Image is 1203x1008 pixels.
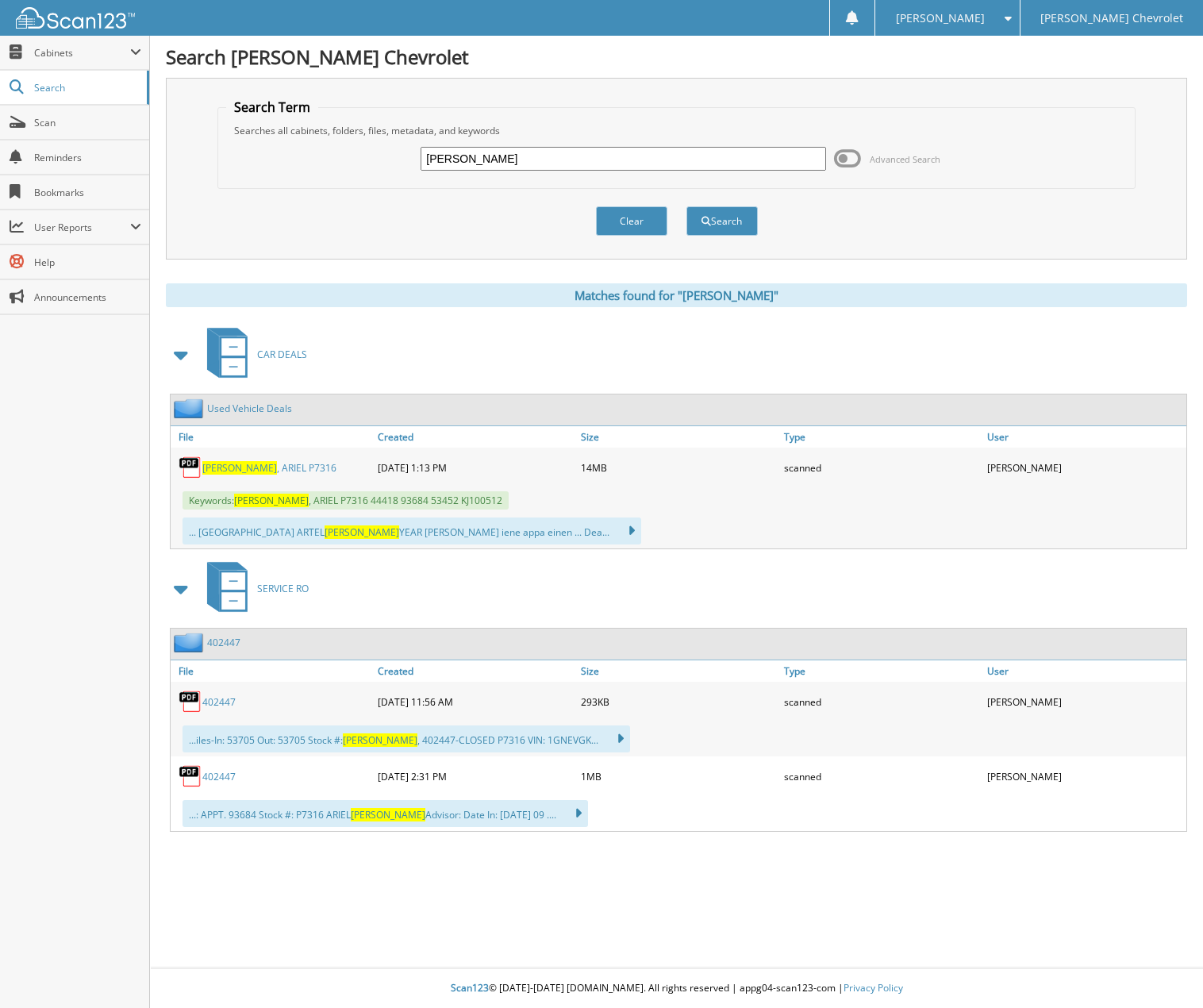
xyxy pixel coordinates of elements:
[374,760,577,792] div: [DATE] 2:31 PM
[577,686,780,718] div: 293KB
[374,452,577,483] div: [DATE] 1:13 PM
[34,81,139,94] span: Search
[451,981,489,995] span: Scan123
[202,770,236,783] a: 402447
[780,426,983,448] a: Type
[34,46,130,60] span: Cabinets
[34,186,141,199] span: Bookmarks
[34,116,141,129] span: Scan
[844,981,903,995] a: Privacy Policy
[179,690,202,714] img: PDF.png
[183,725,630,752] div: ...iles-In: 53705 Out: 53705 Stock #: , 402447-CLOSED P7316 VIN: 1GNEVGK...
[596,206,667,236] button: Clear
[983,426,1186,448] a: User
[577,760,780,792] div: 1MB
[686,206,758,236] button: Search
[577,660,780,682] a: Size
[171,660,374,682] a: File
[202,461,277,475] span: [PERSON_NAME]
[202,461,336,475] a: [PERSON_NAME], ARIEL P7316
[577,452,780,483] div: 14MB
[1124,932,1203,1008] iframe: Chat Widget
[179,456,202,479] img: PDF.png
[325,525,399,539] span: [PERSON_NAME]
[226,124,1126,137] div: Searches all cabinets, folders, files, metadata, and keywords
[34,151,141,164] span: Reminders
[183,517,641,544] div: ... [GEOGRAPHIC_DATA] ARTEL YEAR [PERSON_NAME] iene appa einen ... Dea...
[983,452,1186,483] div: [PERSON_NAME]
[374,686,577,718] div: [DATE] 11:56 AM
[983,686,1186,718] div: [PERSON_NAME]
[896,13,985,23] span: [PERSON_NAME]
[257,582,309,595] span: SERVICE RO
[34,221,130,234] span: User Reports
[166,283,1187,307] div: Matches found for "[PERSON_NAME]"
[374,660,577,682] a: Created
[207,636,240,649] a: 402447
[983,660,1186,682] a: User
[179,764,202,788] img: PDF.png
[983,760,1186,792] div: [PERSON_NAME]
[174,398,207,418] img: folder2.png
[577,426,780,448] a: Size
[780,686,983,718] div: scanned
[780,760,983,792] div: scanned
[257,348,307,361] span: CAR DEALS
[34,290,141,304] span: Announcements
[183,491,509,510] span: Keywords: , ARIEL P7316 44418 93684 53452 KJ100512
[351,808,425,821] span: [PERSON_NAME]
[226,98,318,116] legend: Search Term
[150,969,1203,1008] div: © [DATE]-[DATE] [DOMAIN_NAME]. All rights reserved | appg04-scan123-com |
[780,660,983,682] a: Type
[780,452,983,483] div: scanned
[171,426,374,448] a: File
[870,153,940,165] span: Advanced Search
[174,633,207,652] img: folder2.png
[198,557,309,620] a: SERVICE RO
[202,695,236,709] a: 402447
[16,7,135,29] img: scan123-logo-white.svg
[374,426,577,448] a: Created
[198,323,307,386] a: CAR DEALS
[1040,13,1183,23] span: [PERSON_NAME] Chevrolet
[166,44,1187,70] h1: Search [PERSON_NAME] Chevrolet
[343,733,417,747] span: [PERSON_NAME]
[234,494,309,507] span: [PERSON_NAME]
[207,402,292,415] a: Used Vehicle Deals
[34,256,141,269] span: Help
[183,800,588,827] div: ...: APPT. 93684 Stock #: P7316 ARIEL Advisor: Date In: [DATE] 09 ....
